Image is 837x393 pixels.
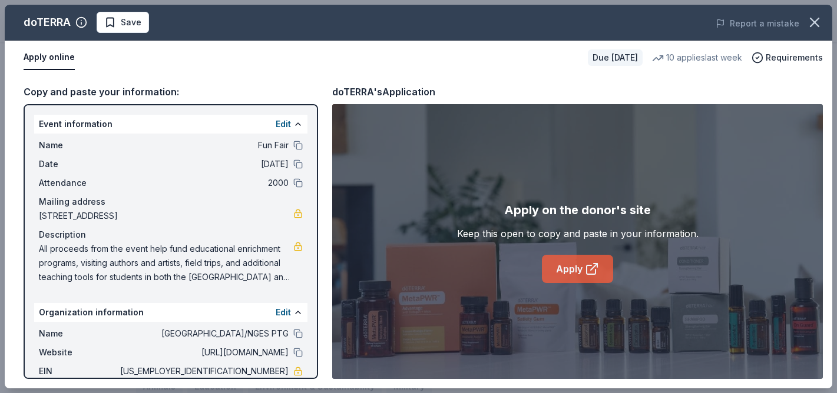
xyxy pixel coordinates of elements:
[39,364,118,378] span: EIN
[24,45,75,70] button: Apply online
[588,49,643,66] div: Due [DATE]
[34,115,307,134] div: Event information
[118,176,289,190] span: 2000
[39,242,293,284] span: All proceeds from the event help fund educational enrichment programs, visiting authors and artis...
[39,209,293,223] span: [STREET_ADDRESS]
[39,176,118,190] span: Attendance
[276,117,291,131] button: Edit
[39,228,303,242] div: Description
[39,345,118,359] span: Website
[118,327,289,341] span: [GEOGRAPHIC_DATA]/NGES PTG
[39,195,303,209] div: Mailing address
[332,84,435,99] div: doTERRA's Application
[752,51,823,65] button: Requirements
[504,201,651,219] div: Apply on the donor's site
[39,157,118,171] span: Date
[716,16,799,31] button: Report a mistake
[118,345,289,359] span: [URL][DOMAIN_NAME]
[118,364,289,378] span: [US_EMPLOYER_IDENTIFICATION_NUMBER]
[766,51,823,65] span: Requirements
[276,305,291,319] button: Edit
[97,12,149,33] button: Save
[121,15,141,29] span: Save
[457,227,699,241] div: Keep this open to copy and paste in your information.
[118,157,289,171] span: [DATE]
[118,138,289,152] span: Fun Fair
[542,255,613,283] a: Apply
[652,51,742,65] div: 10 applies last week
[24,13,71,32] div: doTERRA
[34,303,307,322] div: Organization information
[24,84,318,99] div: Copy and paste your information:
[39,138,118,152] span: Name
[39,327,118,341] span: Name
